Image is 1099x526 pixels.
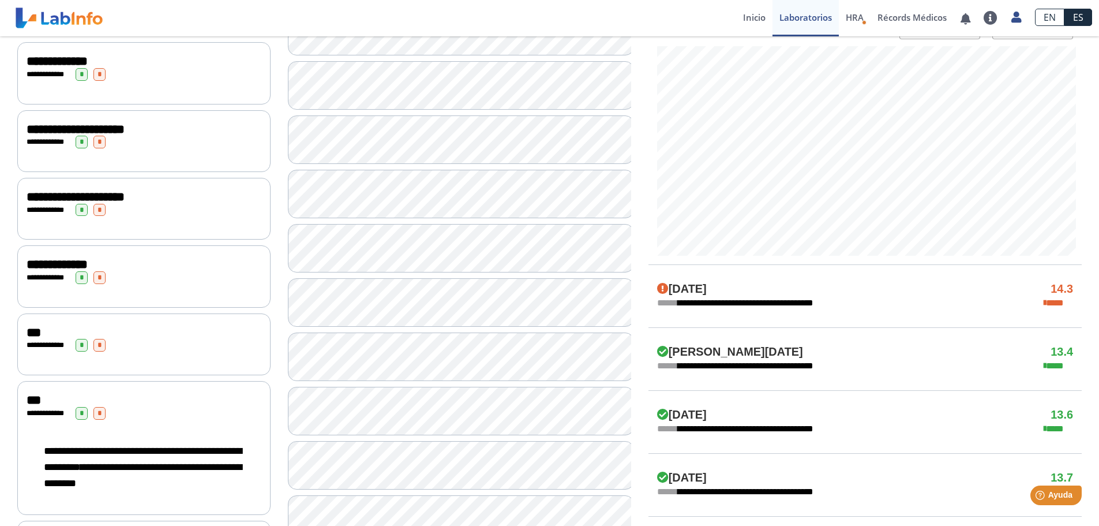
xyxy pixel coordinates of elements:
h4: 13.6 [1051,408,1073,422]
h4: [DATE] [657,282,707,296]
h4: 13.7 [1051,471,1073,485]
iframe: Help widget launcher [996,481,1086,513]
h4: 14.3 [1051,282,1073,296]
h4: [DATE] [657,471,707,485]
h4: [DATE] [657,408,707,422]
a: ES [1064,9,1092,26]
h4: [PERSON_NAME][DATE] [657,345,803,359]
a: EN [1035,9,1064,26]
span: HRA [846,12,864,23]
h4: 13.4 [1051,345,1073,359]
